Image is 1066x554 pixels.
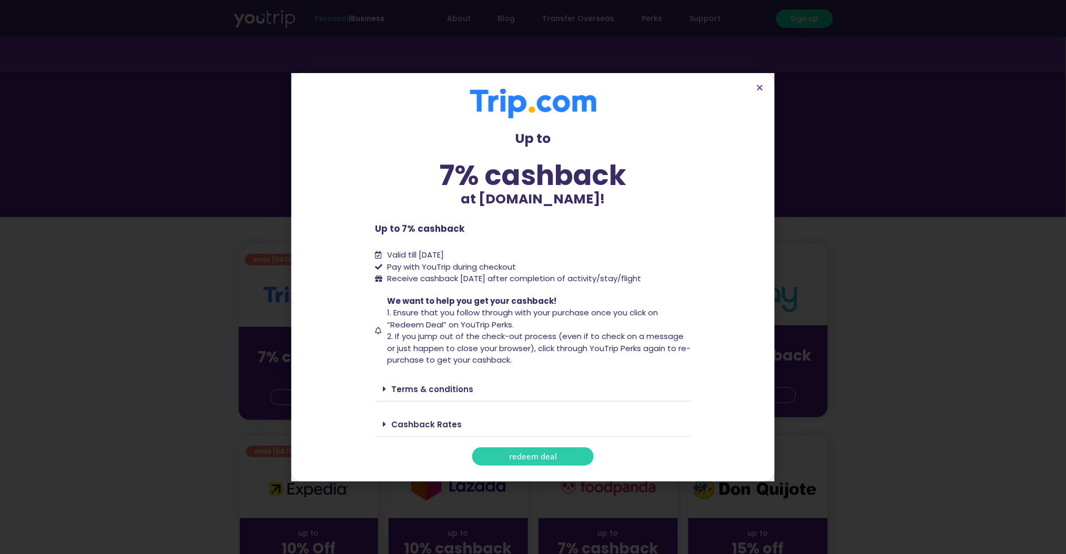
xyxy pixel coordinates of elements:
span: redeem deal [509,453,557,460]
a: Terms & conditions [392,384,474,395]
span: 2. If you jump out of the check-out process (even if to check on a message or just happen to clos... [387,331,691,365]
span: Pay with YouTrip during checkout [384,261,516,273]
div: Cashback Rates [375,412,691,437]
b: Up to 7% cashback [375,222,465,235]
div: Terms & conditions [375,377,691,402]
a: Cashback Rates [392,419,462,430]
span: 1. Ensure that you follow through with your purchase once you click on “Redeem Deal” on YouTrip P... [387,307,658,330]
p: at [DOMAIN_NAME]! [375,189,691,209]
span: Valid till [DATE] [387,249,444,260]
a: redeem deal [472,447,594,466]
a: Close [756,84,764,91]
span: We want to help you get your cashback! [387,295,556,306]
div: 7% cashback [375,161,691,189]
p: Up to [375,129,691,149]
span: Receive cashback [DATE] after completion of activity/stay/flight [387,273,641,284]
